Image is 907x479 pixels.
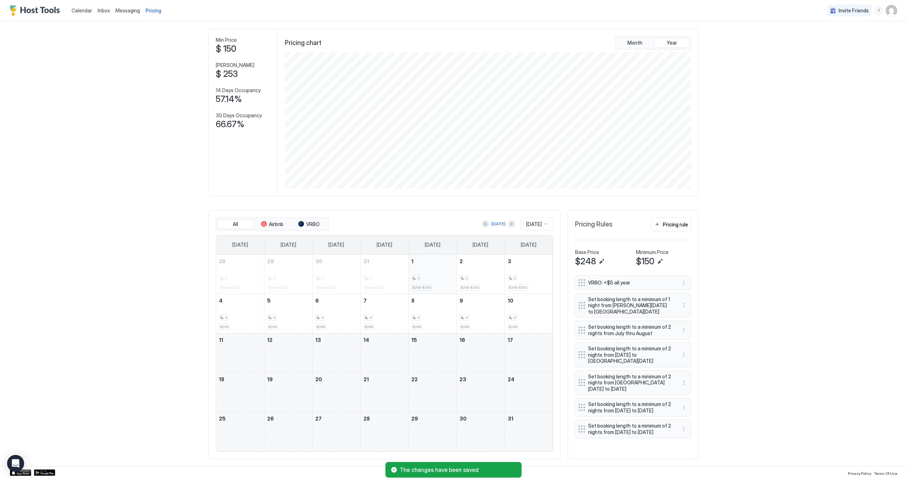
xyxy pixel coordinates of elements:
span: 11 [219,337,223,343]
td: January 29, 2026 [409,412,457,451]
td: January 30, 2026 [457,412,505,451]
a: January 2, 2026 [457,255,505,268]
a: Inbox [98,7,110,14]
span: 5 [267,298,271,304]
td: January 31, 2026 [505,412,553,451]
td: December 28, 2025 [216,255,264,294]
a: January 12, 2026 [264,333,312,346]
div: menu [874,6,883,15]
div: Set booking length to a minimum of 2 nights from [GEOGRAPHIC_DATA][DATE] to [DATE] menu [575,370,691,395]
span: 15 [411,337,417,343]
span: $248 [316,325,325,329]
span: $248 [461,325,469,329]
span: 18 [219,376,224,382]
a: January 14, 2026 [361,333,409,346]
a: January 3, 2026 [505,255,553,268]
td: January 5, 2026 [264,294,312,333]
div: Set booking length to a minimum of 2 nights from [DATE] to [DATE] menu [575,419,691,438]
button: More options [680,278,688,287]
a: January 23, 2026 [457,373,505,386]
span: 10 [508,298,513,304]
td: January 2, 2026 [457,255,505,294]
span: $248 [575,256,596,267]
span: 3 [417,315,419,320]
span: Base Price [575,249,599,255]
span: 29 [267,258,274,264]
span: 66.67% [216,119,244,130]
span: 9 [460,298,463,304]
span: Set booking length to a minimum of 2 nights from [DATE] to [DATE] [588,423,672,435]
td: December 29, 2025 [264,255,312,294]
a: January 7, 2026 [361,294,409,307]
span: 8 [411,298,415,304]
span: Minimum Price [636,249,669,255]
div: tab-group [216,218,328,231]
button: Edit [597,257,606,266]
button: Month [617,38,653,48]
span: 25 [219,416,226,422]
span: 31 [508,416,513,422]
span: 3 [273,315,275,320]
span: 3 [225,315,227,320]
span: $248-$253 [412,285,431,290]
td: January 12, 2026 [264,333,312,372]
button: All [218,219,253,229]
span: 31 [364,258,369,264]
button: More options [680,301,688,310]
a: January 25, 2026 [216,412,264,425]
span: 16 [460,337,465,343]
span: $248-$253 [461,285,479,290]
td: January 23, 2026 [457,372,505,412]
button: More options [680,425,688,433]
a: Saturday [514,235,543,254]
button: Pricing rule [651,218,691,231]
span: VRBO [306,221,320,227]
span: The changes have been saved [400,466,516,473]
td: January 19, 2026 [264,372,312,412]
a: January 11, 2026 [216,333,264,346]
button: Next month [508,220,515,227]
div: menu [680,301,688,310]
a: Sunday [225,235,255,254]
span: $ 253 [216,69,238,79]
span: $150 [636,256,654,267]
span: Set booking length to a minimum of 2 nights from July thru August [588,324,672,336]
button: More options [680,350,688,359]
span: 30 [315,258,322,264]
span: 3 [321,315,323,320]
td: January 3, 2026 [505,255,553,294]
div: tab-group [615,36,691,50]
a: January 8, 2026 [409,294,456,307]
span: 6 [315,298,319,304]
td: January 27, 2026 [312,412,360,451]
a: January 6, 2026 [312,294,360,307]
td: December 30, 2025 [312,255,360,294]
td: December 31, 2025 [360,255,409,294]
div: menu [680,350,688,359]
span: [DATE] [526,221,542,227]
button: More options [680,378,688,387]
span: $248-$253 [509,285,527,290]
span: 3 [370,315,372,320]
span: 27 [315,416,322,422]
a: January 30, 2026 [457,412,505,425]
span: Set booking length to a minimum of 1 night from [PERSON_NAME][DATE] to [GEOGRAPHIC_DATA][DATE] [588,296,672,315]
span: [DATE] [473,242,488,248]
span: 30 [460,416,467,422]
span: 3 [466,315,468,320]
div: Set booking length to a minimum of 2 nights from July thru August menu [575,321,691,339]
span: Set booking length to a minimum of 2 nights from [GEOGRAPHIC_DATA][DATE] to [DATE] [588,373,672,392]
span: [DATE] [281,242,296,248]
span: Airbnb [269,221,283,227]
span: Invite Friends [839,7,869,14]
a: January 31, 2026 [505,412,553,425]
button: [DATE] [490,220,507,228]
span: Messaging [116,7,140,13]
span: 1 [411,258,413,264]
a: Messaging [116,7,140,14]
span: 23 [460,376,466,382]
button: More options [680,403,688,412]
span: 22 [411,376,418,382]
span: 12 [267,337,272,343]
span: Pricing Rules [575,220,613,229]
